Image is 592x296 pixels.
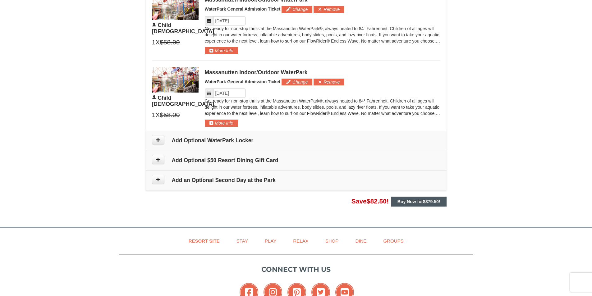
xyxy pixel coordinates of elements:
[282,79,312,85] button: Change
[205,25,440,44] p: Get ready for non-stop thrills at the Massanutten WaterPark®, always heated to 84° Fahrenheit. Ch...
[205,120,238,126] button: More Info
[205,69,440,75] div: Massanutten Indoor/Outdoor WaterPark
[152,38,156,47] span: 1
[152,95,214,107] span: Child [DEMOGRAPHIC_DATA]
[391,197,447,207] button: Buy Now for$379.50!
[375,234,411,248] a: Groups
[205,47,238,54] button: More Info
[152,137,440,143] h4: Add Optional WaterPark Locker
[314,79,344,85] button: Remove
[152,157,440,163] h4: Add Optional $50 Resort Dining Gift Card
[205,98,440,116] p: Get ready for non-stop thrills at the Massanutten WaterPark®, always heated to 84° Fahrenheit. Ch...
[152,110,156,120] span: 1
[282,6,312,13] button: Change
[181,234,227,248] a: Resort Site
[423,199,439,204] span: $379.50
[397,199,440,204] strong: Buy Now for !
[160,110,180,120] span: $58.00
[152,67,199,93] img: 6619917-1403-22d2226d.jpg
[347,234,374,248] a: Dine
[205,7,281,11] span: WaterPark General Admission Ticket
[314,6,344,13] button: Remove
[152,22,214,34] span: Child [DEMOGRAPHIC_DATA]
[257,234,284,248] a: Play
[367,198,387,205] span: $82.50
[285,234,316,248] a: Relax
[318,234,346,248] a: Shop
[160,38,180,47] span: $58.00
[205,79,281,84] span: WaterPark General Admission Ticket
[155,110,160,120] span: X
[155,38,160,47] span: X
[152,177,440,183] h4: Add an Optional Second Day at the Park
[351,198,389,205] span: Save !
[119,264,473,275] p: Connect with us
[229,234,256,248] a: Stay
